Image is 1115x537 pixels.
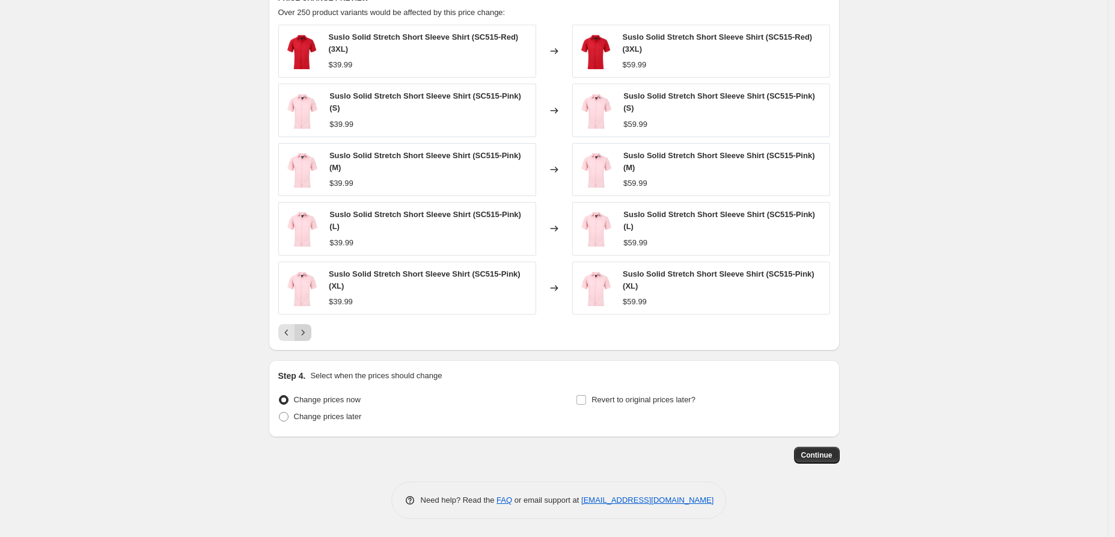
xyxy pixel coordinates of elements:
[285,93,320,129] img: HYX_0877_80x.png
[329,269,521,290] span: Suslo Solid Stretch Short Sleeve Shirt (SC515-Pink) (XL)
[278,324,295,341] button: Previous
[579,152,614,188] img: HYX_0877_80x.png
[329,177,353,189] div: $39.99
[421,496,497,505] span: Need help? Read the
[794,447,840,464] button: Continue
[623,237,647,249] div: $59.99
[285,210,320,247] img: HYX_0877_80x.png
[623,118,647,130] div: $59.99
[278,8,506,17] span: Over 250 product variants would be affected by this price change:
[623,177,647,189] div: $59.99
[329,296,353,308] div: $39.99
[623,151,815,172] span: Suslo Solid Stretch Short Sleeve Shirt (SC515-Pink) (M)
[295,324,311,341] button: Next
[581,496,713,505] a: [EMAIL_ADDRESS][DOMAIN_NAME]
[496,496,512,505] a: FAQ
[328,59,352,71] div: $39.99
[623,296,647,308] div: $59.99
[329,91,521,112] span: Suslo Solid Stretch Short Sleeve Shirt (SC515-Pink) (S)
[623,210,815,231] span: Suslo Solid Stretch Short Sleeve Shirt (SC515-Pink) (L)
[579,93,614,129] img: HYX_0877_80x.png
[623,91,815,112] span: Suslo Solid Stretch Short Sleeve Shirt (SC515-Pink) (S)
[623,269,814,290] span: Suslo Solid Stretch Short Sleeve Shirt (SC515-Pink) (XL)
[294,395,361,404] span: Change prices now
[591,395,695,404] span: Revert to original prices later?
[310,370,442,382] p: Select when the prices should change
[329,210,521,231] span: Suslo Solid Stretch Short Sleeve Shirt (SC515-Pink) (L)
[329,237,353,249] div: $39.99
[329,151,521,172] span: Suslo Solid Stretch Short Sleeve Shirt (SC515-Pink) (M)
[622,59,646,71] div: $59.99
[579,33,613,69] img: HYX_0886_80x.png
[579,270,614,306] img: HYX_0877_80x.png
[328,32,518,54] span: Suslo Solid Stretch Short Sleeve Shirt (SC515-Red) (3XL)
[285,33,319,69] img: HYX_0886_80x.png
[285,152,320,188] img: HYX_0877_80x.png
[801,450,832,460] span: Continue
[294,412,362,421] span: Change prices later
[622,32,812,54] span: Suslo Solid Stretch Short Sleeve Shirt (SC515-Red) (3XL)
[278,370,306,382] h2: Step 4.
[278,324,311,341] nav: Pagination
[329,118,353,130] div: $39.99
[579,210,614,247] img: HYX_0877_80x.png
[285,270,320,306] img: HYX_0877_80x.png
[512,496,581,505] span: or email support at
